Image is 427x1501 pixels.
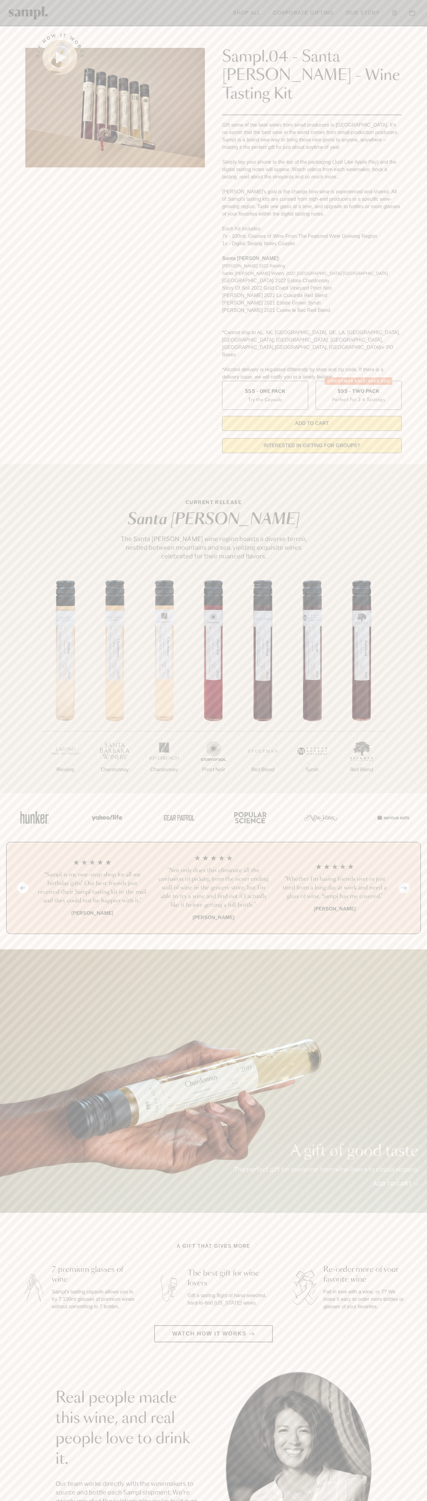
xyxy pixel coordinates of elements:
img: Sampl.04 - Santa Barbara - Wine Tasting Kit [25,48,205,167]
h3: “Whether I'm having friends over or just tired from a long day at work and need a glass of wine, ... [279,875,390,901]
img: Artboard_7_5b34974b-f019-449e-91fb-745f8d0877ee_x450.png [374,804,411,831]
b: [PERSON_NAME] [193,914,234,920]
span: Santa [PERSON_NAME] Winery 2022 [GEOGRAPHIC_DATA] [GEOGRAPHIC_DATA] [222,271,388,276]
img: Artboard_5_7fdae55a-36fd-43f7-8bfd-f74a06a2878e_x450.png [159,804,196,831]
img: Artboard_6_04f9a106-072f-468a-bdd7-f11783b05722_x450.png [88,804,125,831]
em: Santa [PERSON_NAME] [127,512,300,527]
img: Artboard_1_c8cd28af-0030-4af1-819c-248e302c7f06_x450.png [16,804,53,831]
span: $55 - One Pack [245,388,286,395]
p: Red Blend [337,766,386,773]
b: [PERSON_NAME] [71,910,113,916]
p: The perfect gift for everyone from wine lovers to casual sippers. [234,1165,418,1174]
p: Sampl's tasting capsule allows you to try 7 100ml glasses of premium wines without committing to ... [52,1288,136,1310]
h3: The best gift for wine lovers [188,1268,272,1288]
button: Watch how it works [154,1325,273,1342]
h3: Re-order more of your favorite wine [323,1265,407,1284]
li: [GEOGRAPHIC_DATA] 2022 Estate Chardonnay [222,277,402,284]
strong: Santa [PERSON_NAME]: [222,256,280,261]
small: Try the Capsule [248,396,282,403]
h2: A gift that gives more [177,1242,251,1250]
p: Red Blend [238,766,288,773]
p: The Santa [PERSON_NAME] wine region boasts a diverse terroir, nestled between mountains and sea, ... [115,535,312,561]
p: Syrah [288,766,337,773]
li: 1 / 4 [37,855,148,921]
p: Riesling [41,766,90,773]
p: Chardonnay [139,766,189,773]
li: 5 / 7 [238,580,288,793]
span: [GEOGRAPHIC_DATA], [GEOGRAPHIC_DATA] [275,345,380,350]
li: 4 / 7 [189,580,238,793]
p: Gift a tasting flight of hand-selected, hard-to-find [US_STATE] wines. [188,1292,272,1307]
button: See how it works [43,40,77,75]
img: Artboard_4_28b4d326-c26e-48f9-9c80-911f17d6414e_x450.png [231,804,268,831]
p: Fall in love with a wine, or 7? We make it easy to order more bottles or glasses of your favorites. [323,1288,407,1310]
button: Add to Cart [222,416,402,431]
li: [PERSON_NAME] 2022 La Cuadrilla Red Blend [222,292,402,299]
p: A gift of good taste [234,1144,418,1159]
b: [PERSON_NAME] [314,906,356,912]
a: Add to cart [373,1180,418,1188]
li: 2 / 4 [158,855,269,921]
li: 7 / 7 [337,580,386,793]
h2: Real people made this wine, and real people love to drink it. [56,1388,201,1469]
div: Christmas SALE! Save 20% [325,377,392,385]
h3: “Not only does this eliminate all the confusion of picking from the never ending wall of wine in ... [158,866,269,910]
li: 3 / 4 [279,855,390,921]
div: Gift some of the best wines from small producers in [GEOGRAPHIC_DATA]. It’s no secret that the be... [222,121,402,381]
h3: 7 premium glasses of wine [52,1265,136,1284]
li: [PERSON_NAME] 2021 Estate Grown Syrah [222,299,402,307]
h3: “Sampl is my one-stop shop for all my birthday gifts! Our best friends just received their Sampl ... [37,871,148,905]
span: [PERSON_NAME] 2022 Riesling [222,263,285,268]
li: Story Of Soil 2022 Gold Coast Vineyard Pinot Noir [222,284,402,292]
p: CURRENT RELEASE [115,499,312,506]
button: Previous slide [17,883,28,893]
li: 6 / 7 [288,580,337,793]
a: interested in gifting for groups? [222,438,402,453]
small: Perfect For 2-4 Tastings [332,396,385,403]
button: Next slide [399,883,410,893]
h1: Sampl.04 - Santa [PERSON_NAME] - Wine Tasting Kit [222,48,402,103]
li: 1 / 7 [41,580,90,793]
li: 3 / 7 [139,580,189,793]
p: Chardonnay [90,766,139,773]
li: 2 / 7 [90,580,139,793]
span: $95 - Two Pack [338,388,380,395]
p: Pinot Noir [189,766,238,773]
span: , [274,345,275,350]
li: [PERSON_NAME] 2021 Cuvee le Bec Red Blend [222,307,402,314]
img: Artboard_3_0b291449-6e8c-4d07-b2c2-3f3601a19cd1_x450.png [302,804,339,831]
